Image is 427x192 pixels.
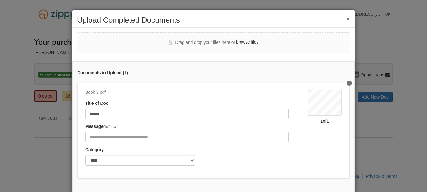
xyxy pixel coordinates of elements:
[169,39,258,46] div: Drag and drop your files here or
[85,123,116,130] label: Message
[85,147,104,153] label: Category
[85,109,289,119] input: Document Title
[103,125,116,129] span: Optional
[85,132,289,142] input: Include any comments on this document
[85,155,195,166] select: Category
[346,15,350,22] button: ×
[308,118,342,124] div: 1 of 1
[85,100,108,107] label: Title of Doc
[85,89,289,96] div: Book 3.pdf
[347,81,352,86] button: Delete Book 3
[77,16,350,24] h2: Upload Completed Documents
[236,39,258,46] label: browse files
[77,70,350,77] div: Documents to Upload ( 1 )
